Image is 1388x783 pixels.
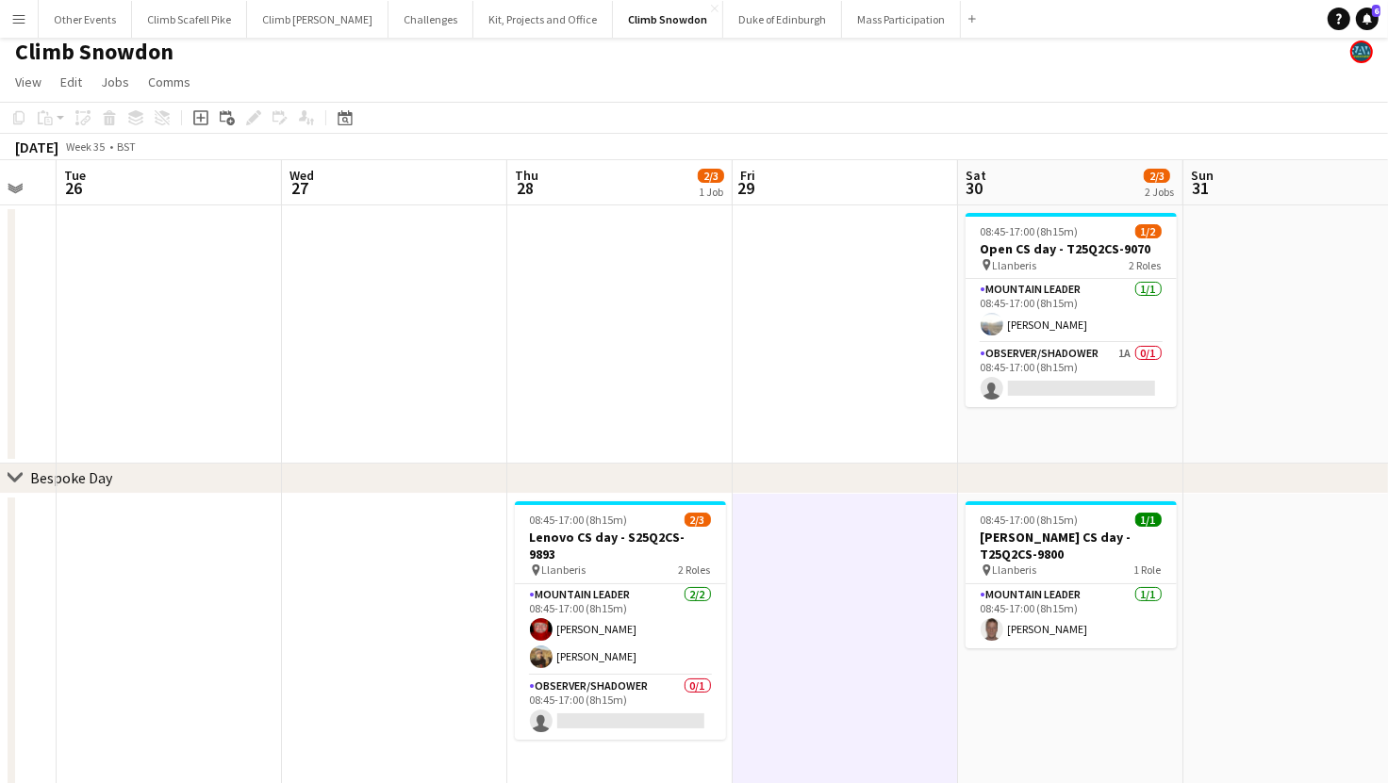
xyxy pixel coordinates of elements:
div: Bespoke Day [30,468,112,487]
a: Edit [53,70,90,94]
h1: Climb Snowdon [15,38,173,66]
span: 6 [1372,5,1380,17]
button: Kit, Projects and Office [473,1,613,38]
a: Comms [140,70,198,94]
button: Climb [PERSON_NAME] [247,1,388,38]
div: BST [117,139,136,154]
a: 6 [1356,8,1379,30]
span: Jobs [101,73,129,90]
span: View [15,73,41,90]
span: Edit [60,73,82,90]
button: Challenges [388,1,473,38]
app-user-avatar: Staff RAW Adventures [1350,41,1373,63]
button: Other Events [39,1,132,38]
button: Mass Participation [842,1,961,38]
button: Climb Snowdon [613,1,723,38]
div: [DATE] [15,138,58,156]
button: Duke of Edinburgh [723,1,842,38]
button: Climb Scafell Pike [132,1,247,38]
a: Jobs [93,70,137,94]
span: Week 35 [62,139,109,154]
a: View [8,70,49,94]
span: Comms [148,73,190,90]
